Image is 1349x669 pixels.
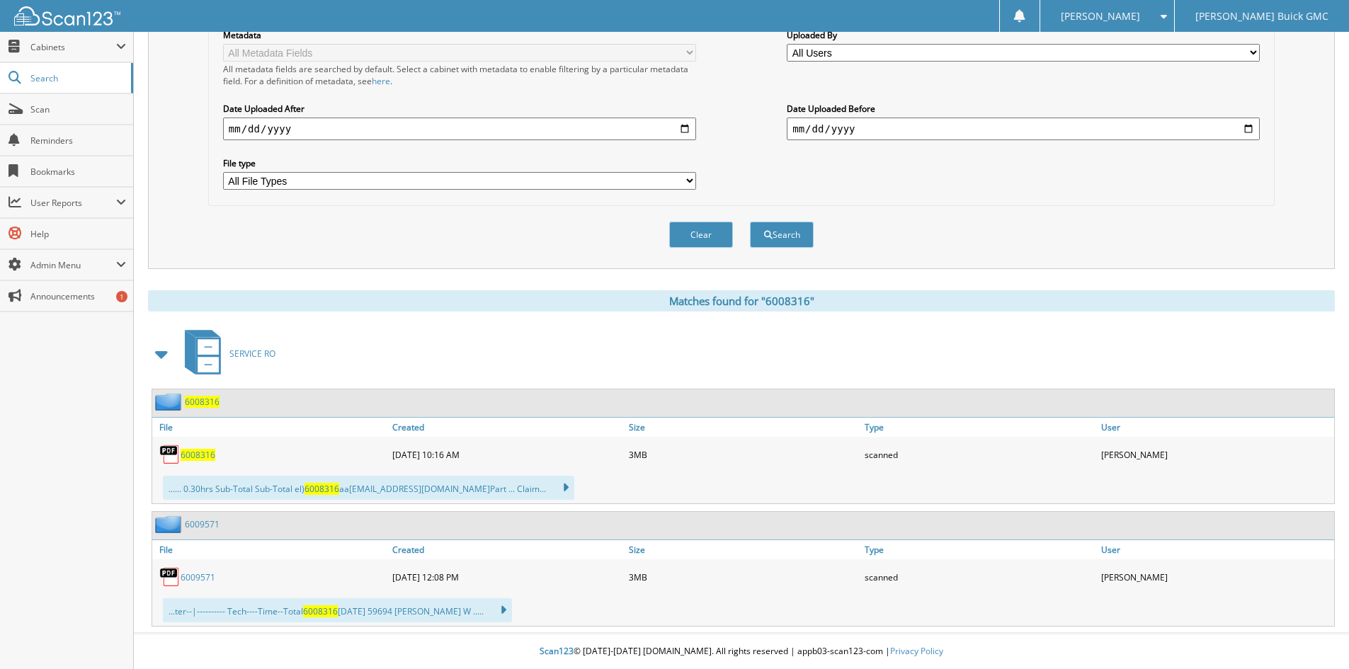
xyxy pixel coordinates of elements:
div: All metadata fields are searched by default. Select a cabinet with metadata to enable filtering b... [223,63,696,87]
span: Scan [30,103,126,115]
a: 6008316 [185,396,220,408]
img: folder2.png [155,393,185,411]
label: Date Uploaded Before [787,103,1260,115]
div: 3MB [625,563,862,591]
a: File [152,418,389,437]
div: [DATE] 10:16 AM [389,440,625,469]
a: Size [625,418,862,437]
span: 6008316 [304,483,339,495]
img: PDF.png [159,444,181,465]
span: [PERSON_NAME] Buick GMC [1195,12,1328,21]
span: User Reports [30,197,116,209]
a: Type [861,418,1098,437]
a: User [1098,418,1334,437]
div: scanned [861,440,1098,469]
label: Uploaded By [787,29,1260,41]
span: Cabinets [30,41,116,53]
div: ...ter--|---------- Tech----Time--Total [DATE] 59694 [PERSON_NAME] W ..... [163,598,512,622]
span: [PERSON_NAME] [1061,12,1140,21]
label: Date Uploaded After [223,103,696,115]
div: [PERSON_NAME] [1098,440,1334,469]
div: [DATE] 12:08 PM [389,563,625,591]
img: folder2.png [155,515,185,533]
a: Privacy Policy [890,645,943,657]
label: Metadata [223,29,696,41]
span: Announcements [30,290,126,302]
img: scan123-logo-white.svg [14,6,120,25]
div: Matches found for "6008316" [148,290,1335,311]
div: 1 [116,291,127,302]
a: 6009571 [181,571,215,583]
input: start [223,118,696,140]
span: Scan123 [540,645,574,657]
a: File [152,540,389,559]
label: File type [223,157,696,169]
button: Search [750,222,814,248]
div: ...... 0.30hrs Sub-Total Sub-Total el) aa [EMAIL_ADDRESS][DOMAIN_NAME] Part ... Claim... [163,476,574,500]
a: Size [625,540,862,559]
a: SERVICE RO [176,326,275,382]
a: here [372,75,390,87]
img: PDF.png [159,566,181,588]
span: SERVICE RO [229,348,275,360]
span: Help [30,228,126,240]
a: 6008316 [181,449,215,461]
span: Admin Menu [30,259,116,271]
span: Search [30,72,124,84]
a: User [1098,540,1334,559]
a: Created [389,540,625,559]
button: Clear [669,222,733,248]
div: scanned [861,563,1098,591]
input: end [787,118,1260,140]
div: 3MB [625,440,862,469]
div: © [DATE]-[DATE] [DOMAIN_NAME]. All rights reserved | appb03-scan123-com | [134,634,1349,669]
a: Created [389,418,625,437]
span: Bookmarks [30,166,126,178]
a: 6009571 [185,518,220,530]
span: Reminders [30,135,126,147]
a: Type [861,540,1098,559]
div: [PERSON_NAME] [1098,563,1334,591]
span: 6008316 [303,605,338,617]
